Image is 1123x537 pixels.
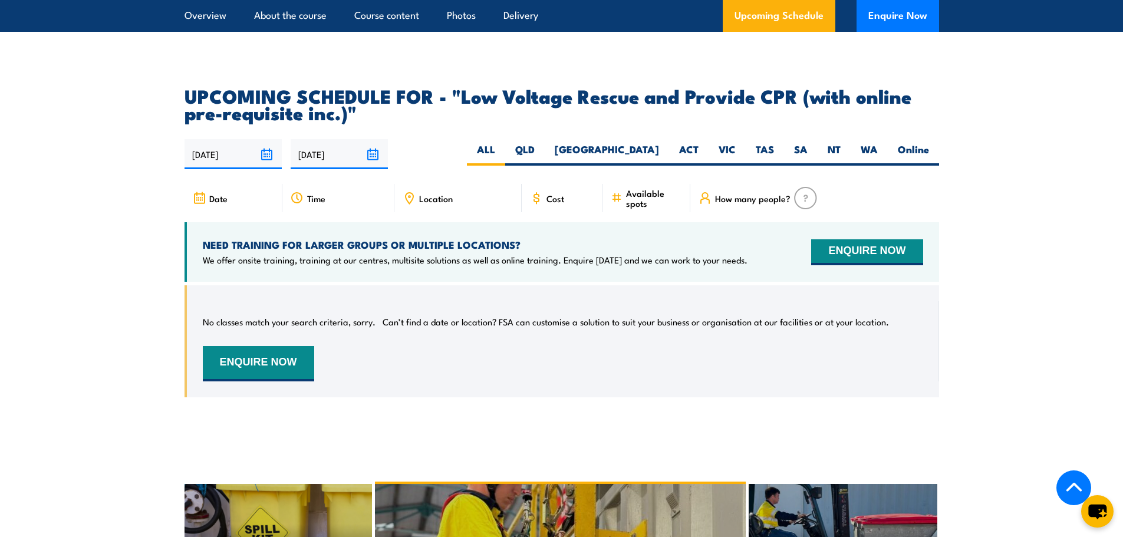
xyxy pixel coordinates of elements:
[419,193,453,203] span: Location
[669,143,709,166] label: ACT
[185,87,939,120] h2: UPCOMING SCHEDULE FOR - "Low Voltage Rescue and Provide CPR (with online pre-requisite inc.)"
[203,346,314,381] button: ENQUIRE NOW
[888,143,939,166] label: Online
[467,143,505,166] label: ALL
[818,143,851,166] label: NT
[709,143,746,166] label: VIC
[784,143,818,166] label: SA
[626,188,682,208] span: Available spots
[811,239,923,265] button: ENQUIRE NOW
[546,193,564,203] span: Cost
[383,316,889,328] p: Can’t find a date or location? FSA can customise a solution to suit your business or organisation...
[203,254,747,266] p: We offer onsite training, training at our centres, multisite solutions as well as online training...
[209,193,228,203] span: Date
[545,143,669,166] label: [GEOGRAPHIC_DATA]
[203,316,376,328] p: No classes match your search criteria, sorry.
[1081,495,1114,528] button: chat-button
[715,193,791,203] span: How many people?
[185,139,282,169] input: From date
[291,139,388,169] input: To date
[203,238,747,251] h4: NEED TRAINING FOR LARGER GROUPS OR MULTIPLE LOCATIONS?
[746,143,784,166] label: TAS
[505,143,545,166] label: QLD
[851,143,888,166] label: WA
[307,193,325,203] span: Time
